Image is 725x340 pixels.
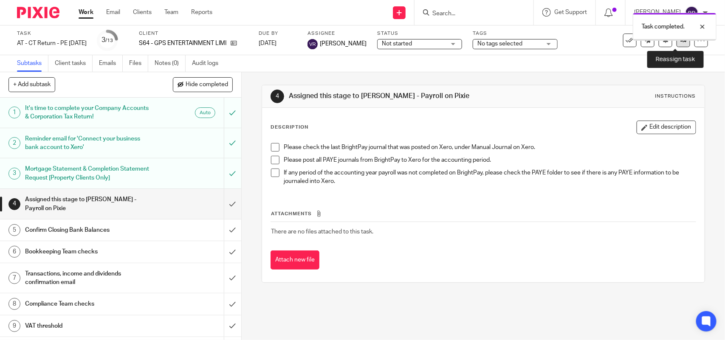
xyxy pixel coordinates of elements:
a: Notes (0) [155,55,186,72]
div: 9 [8,320,20,332]
div: 3 [102,35,113,45]
h1: Transactions, income and dividends confirmation email [25,267,152,289]
a: Files [129,55,148,72]
a: Clients [133,8,152,17]
p: Task completed. [642,22,685,31]
div: Instructions [655,93,696,100]
span: [DATE] [259,40,276,46]
div: 3 [8,168,20,180]
button: Hide completed [173,77,233,92]
h1: Compliance Team checks [25,298,152,310]
label: Assignee [307,30,367,37]
img: svg%3E [307,39,318,49]
h1: It's time to complete your Company Accounts & Corporation Tax Return! [25,102,152,124]
a: Audit logs [192,55,225,72]
span: Attachments [271,211,312,216]
label: Due by [259,30,297,37]
span: No tags selected [477,41,522,47]
h1: VAT threshold [25,320,152,332]
div: 1 [8,107,20,118]
a: Email [106,8,120,17]
h1: Confirm Closing Bank Balances [25,224,152,236]
button: + Add subtask [8,77,55,92]
h1: Assigned this stage to [PERSON_NAME] - Payroll on Pixie [25,193,152,215]
p: S64 - GPS ENTERTAINMENT LIMITED [139,39,226,48]
a: Emails [99,55,123,72]
label: Task [17,30,87,37]
p: Please post all PAYE journals from BrightPay to Xero for the accounting period. [284,156,695,164]
div: AT - CT Return - PE [DATE] [17,39,87,48]
p: Description [271,124,308,131]
span: [PERSON_NAME] [320,39,367,48]
div: 6 [8,246,20,258]
button: Edit description [637,121,696,134]
a: Reports [191,8,212,17]
div: Auto [195,107,215,118]
label: Client [139,30,248,37]
h1: Reminder email for 'Connect your business bank account to Xero' [25,132,152,154]
span: There are no files attached to this task. [271,229,373,235]
h1: Assigned this stage to [PERSON_NAME] - Payroll on Pixie [289,92,502,101]
img: Pixie [17,7,59,18]
div: 2 [8,137,20,149]
img: svg%3E [685,6,699,20]
span: Hide completed [186,81,228,88]
div: 4 [8,198,20,210]
a: Subtasks [17,55,48,72]
span: Not started [382,41,412,47]
a: Client tasks [55,55,93,72]
a: Team [164,8,178,17]
div: 4 [271,90,284,103]
button: Attach new file [271,250,319,270]
h1: Bookkeeping Team checks [25,245,152,258]
h1: Mortgage Statement & Completion Statement Request [Property Clients Only] [25,163,152,184]
div: 5 [8,224,20,236]
div: AT - CT Return - PE 30-06-2025 [17,39,87,48]
p: If any period of the accounting year payroll was not completed on BrightPay, please check the PAY... [284,169,695,186]
p: Please check the last BrightPay journal that was posted on Xero, under Manual Journal on Xero. [284,143,695,152]
a: Work [79,8,93,17]
div: 8 [8,298,20,310]
small: /13 [106,38,113,43]
div: 7 [8,272,20,284]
